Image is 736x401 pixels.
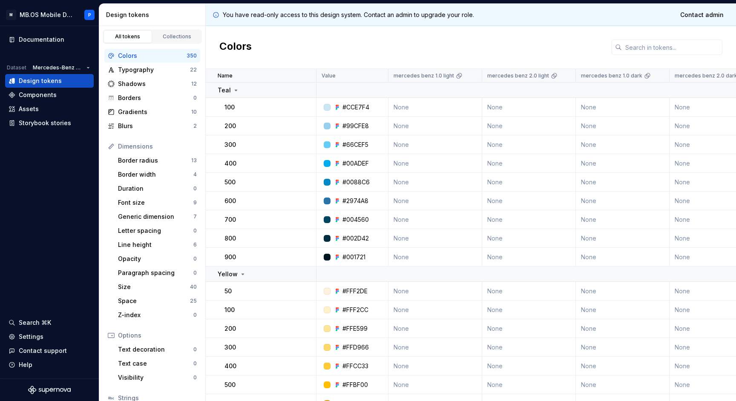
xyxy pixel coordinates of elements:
[118,269,193,277] div: Paragraph spacing
[482,210,576,229] td: None
[115,182,200,195] a: Duration0
[19,119,71,127] div: Storybook stories
[193,255,197,262] div: 0
[388,375,482,394] td: None
[118,255,193,263] div: Opacity
[482,154,576,173] td: None
[88,11,91,18] div: P
[104,119,200,133] a: Blurs2
[342,306,368,314] div: #FFF2CC
[218,270,238,278] p: Yellow
[118,52,187,60] div: Colors
[581,72,642,79] p: mercedes benz 1.0 dark
[193,185,197,192] div: 0
[576,319,670,338] td: None
[576,375,670,394] td: None
[5,74,94,88] a: Design tokens
[115,343,200,356] a: Text decoration0
[482,375,576,394] td: None
[29,62,94,74] button: Mercedes-Benz 2.0
[2,6,97,24] button: MMB.OS Mobile Design SystemP
[224,197,236,205] p: 600
[19,105,39,113] div: Assets
[190,284,197,290] div: 40
[193,360,197,367] div: 0
[19,318,51,327] div: Search ⌘K
[342,140,368,149] div: #66CEF5
[482,248,576,266] td: None
[622,40,722,55] input: Search in tokens...
[104,77,200,91] a: Shadows12
[106,11,202,19] div: Design tokens
[224,103,235,112] p: 100
[115,238,200,252] a: Line height6
[482,301,576,319] td: None
[482,282,576,301] td: None
[118,80,191,88] div: Shadows
[5,358,94,372] button: Help
[193,374,197,381] div: 0
[118,283,190,291] div: Size
[118,122,193,130] div: Blurs
[342,343,369,352] div: #FFD966
[115,252,200,266] a: Opacity0
[224,287,232,295] p: 50
[115,357,200,370] a: Text case0
[224,306,235,314] p: 100
[193,269,197,276] div: 0
[576,248,670,266] td: None
[388,98,482,117] td: None
[482,192,576,210] td: None
[388,117,482,135] td: None
[104,105,200,119] a: Gradients10
[118,241,193,249] div: Line height
[342,253,365,261] div: #001721
[482,319,576,338] td: None
[118,345,193,354] div: Text decoration
[576,229,670,248] td: None
[388,154,482,173] td: None
[342,159,369,168] div: #00ADEF
[342,324,368,333] div: #FFE599
[224,178,236,186] p: 500
[187,52,197,59] div: 350
[576,301,670,319] td: None
[388,248,482,266] td: None
[224,362,236,370] p: 400
[193,95,197,101] div: 0
[118,170,193,179] div: Border width
[482,98,576,117] td: None
[482,173,576,192] td: None
[5,88,94,102] a: Components
[576,154,670,173] td: None
[193,123,197,129] div: 2
[5,330,94,344] a: Settings
[388,338,482,357] td: None
[675,7,729,23] a: Contact admin
[482,117,576,135] td: None
[388,319,482,338] td: None
[5,316,94,329] button: Search ⌘K
[224,159,236,168] p: 400
[342,122,369,130] div: #99CFE8
[388,192,482,210] td: None
[104,63,200,77] a: Typography22
[118,226,193,235] div: Letter spacing
[115,371,200,384] a: Visibility0
[224,381,236,389] p: 500
[680,11,724,19] span: Contact admin
[193,346,197,353] div: 0
[104,49,200,63] a: Colors350
[576,338,670,357] td: None
[118,311,193,319] div: Z-index
[19,347,67,355] div: Contact support
[118,373,193,382] div: Visibility
[482,357,576,375] td: None
[19,91,57,99] div: Components
[576,135,670,154] td: None
[224,122,236,130] p: 200
[28,386,71,394] svg: Supernova Logo
[219,40,252,55] h2: Colors
[156,33,198,40] div: Collections
[322,72,336,79] p: Value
